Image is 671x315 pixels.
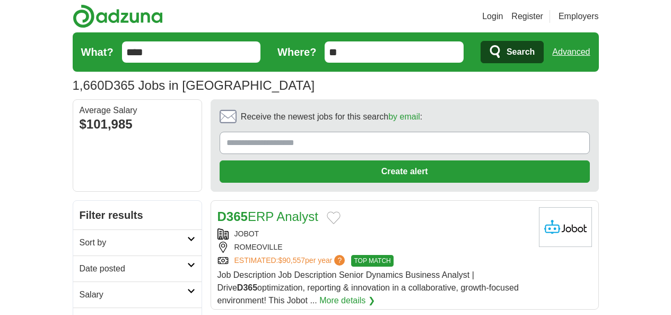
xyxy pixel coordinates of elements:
[277,44,316,60] label: Where?
[73,78,315,92] h1: D365 Jobs in [GEOGRAPHIC_DATA]
[217,270,519,305] span: Job Description Job Description Senior Dynamics Business Analyst | Drive optimization, reporting ...
[237,283,257,292] strong: D365
[220,160,590,183] button: Create alert
[217,242,530,253] div: ROMEOVILLE
[80,288,187,301] h2: Salary
[241,110,422,123] span: Receive the newest jobs for this search :
[327,211,341,224] button: Add to favorite jobs
[73,256,202,282] a: Date posted
[81,44,114,60] label: What?
[234,255,347,267] a: ESTIMATED:$90,557per year?
[80,106,195,115] div: Average Salary
[511,10,543,23] a: Register
[73,229,202,256] a: Sort by
[507,41,535,63] span: Search
[334,255,345,266] span: ?
[559,10,599,23] a: Employers
[73,76,104,95] span: 1,660
[481,41,544,63] button: Search
[482,10,503,23] a: Login
[73,4,163,28] img: Adzuna logo
[217,209,318,224] a: D365ERP Analyst
[73,282,202,308] a: Salary
[80,236,187,249] h2: Sort by
[278,256,305,265] span: $90,557
[73,201,202,229] h2: Filter results
[319,294,375,307] a: More details ❯
[234,229,259,238] a: JOBOT
[217,209,248,224] strong: D365
[80,115,195,134] div: $101,985
[539,207,592,247] img: Jobot logo
[388,112,420,121] a: by email
[351,255,393,267] span: TOP MATCH
[552,41,590,63] a: Advanced
[80,262,187,275] h2: Date posted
